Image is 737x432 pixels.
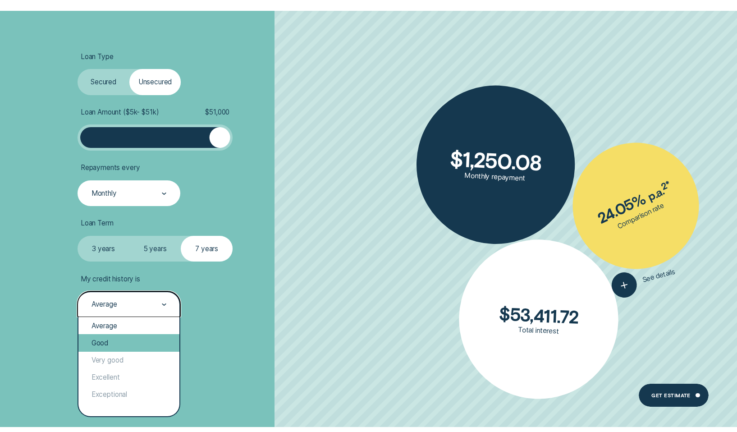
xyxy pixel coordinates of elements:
[205,108,229,116] span: $ 51,000
[78,352,179,369] div: Very good
[78,317,179,334] div: Average
[81,163,140,172] span: Repayments every
[78,334,179,351] div: Good
[641,267,676,285] span: See details
[129,236,181,262] label: 5 years
[81,52,114,61] span: Loan Type
[78,386,179,403] div: Exceptional
[78,69,129,95] label: Secured
[78,236,129,262] label: 3 years
[81,219,114,227] span: Loan Term
[81,108,159,116] span: Loan Amount ( $5k - $51k )
[81,275,140,283] span: My credit history is
[78,369,179,386] div: Excellent
[609,259,678,301] button: See details
[92,189,117,198] div: Monthly
[181,236,233,262] label: 7 years
[639,384,709,407] a: Get estimate
[92,300,117,309] div: Average
[129,69,181,95] label: Unsecured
